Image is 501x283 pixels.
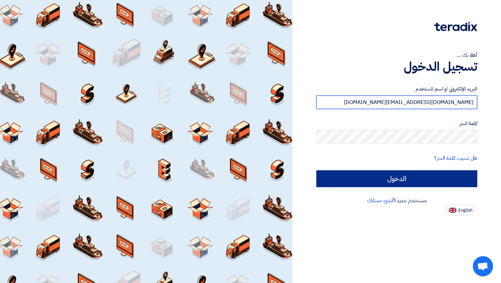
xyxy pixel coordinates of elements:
input: أدخل بريد العمل الإلكتروني او اسم المستخدم الخاص بك ... [316,96,477,109]
div: أهلا بك ... [316,51,477,59]
a: هل نسيت كلمة السر؟ [434,154,477,162]
input: الدخول [316,170,477,187]
label: كلمة السر [316,120,477,128]
label: البريد الإلكتروني او اسم المستخدم [316,85,477,93]
div: مستخدم جديد؟ [316,197,477,205]
img: en-US.png [449,208,456,213]
h1: تسجيل الدخول [316,59,477,74]
img: Teradix logo [434,22,477,31]
a: دردشة مفتوحة [473,256,493,276]
span: English [458,208,472,213]
a: أنشئ حسابك [367,197,393,205]
button: English [445,205,474,215]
